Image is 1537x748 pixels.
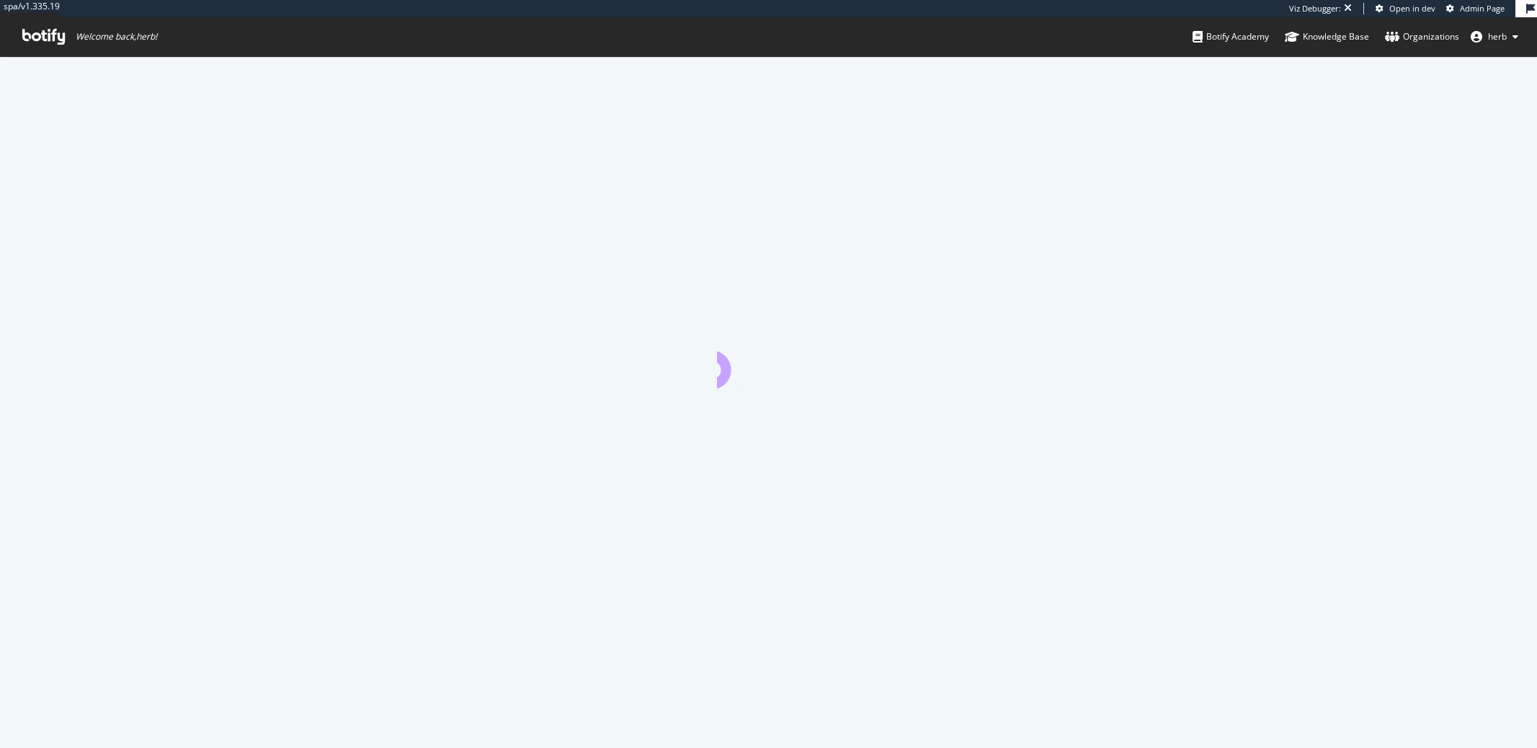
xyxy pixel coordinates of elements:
div: Botify Academy [1193,30,1269,44]
span: Open in dev [1389,3,1435,14]
a: Open in dev [1376,3,1435,14]
a: Organizations [1385,17,1459,56]
span: herb [1488,30,1507,43]
span: Welcome back, herb ! [76,31,157,43]
a: Admin Page [1446,3,1505,14]
span: Admin Page [1460,3,1505,14]
a: Knowledge Base [1285,17,1369,56]
a: Botify Academy [1193,17,1269,56]
div: Knowledge Base [1285,30,1369,44]
button: herb [1459,25,1530,48]
div: Organizations [1385,30,1459,44]
div: Viz Debugger: [1289,3,1341,14]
